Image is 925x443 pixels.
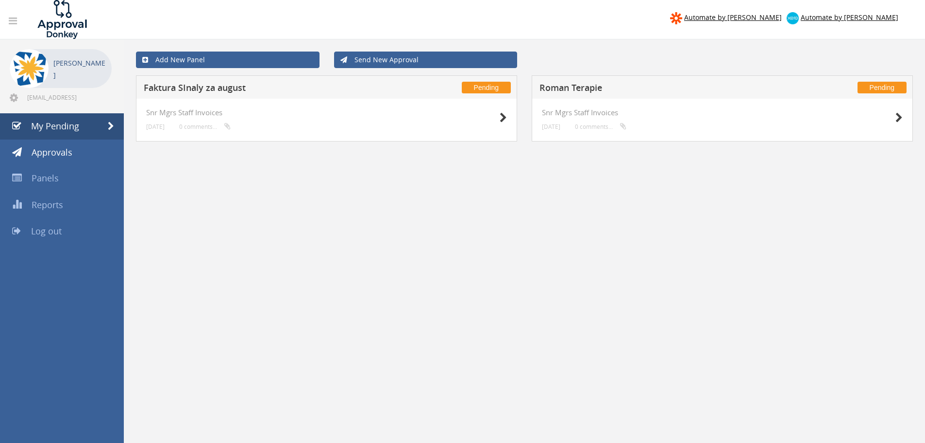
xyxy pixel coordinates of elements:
span: Approvals [32,146,72,158]
span: Pending [462,82,511,93]
small: 0 comments... [575,123,626,130]
a: Send New Approval [334,52,518,68]
small: [DATE] [542,123,560,130]
h4: Snr Mgrs Staff Invoices [542,108,903,117]
span: Automate by [PERSON_NAME] [801,13,898,22]
span: [EMAIL_ADDRESS][DOMAIN_NAME] [27,93,110,101]
h5: Roman Terapie [539,83,795,95]
a: Add New Panel [136,52,320,68]
span: Panels [32,172,59,184]
p: [PERSON_NAME] [53,57,107,81]
h4: Snr Mgrs Staff Invoices [146,108,507,117]
span: Automate by [PERSON_NAME] [684,13,782,22]
img: zapier-logomark.png [670,12,682,24]
span: Log out [31,225,62,237]
span: Reports [32,199,63,211]
small: [DATE] [146,123,165,130]
h5: Faktura SInaly za august [144,83,400,95]
img: xero-logo.png [787,12,799,24]
span: My Pending [31,120,79,132]
small: 0 comments... [179,123,231,130]
span: Pending [858,82,907,93]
